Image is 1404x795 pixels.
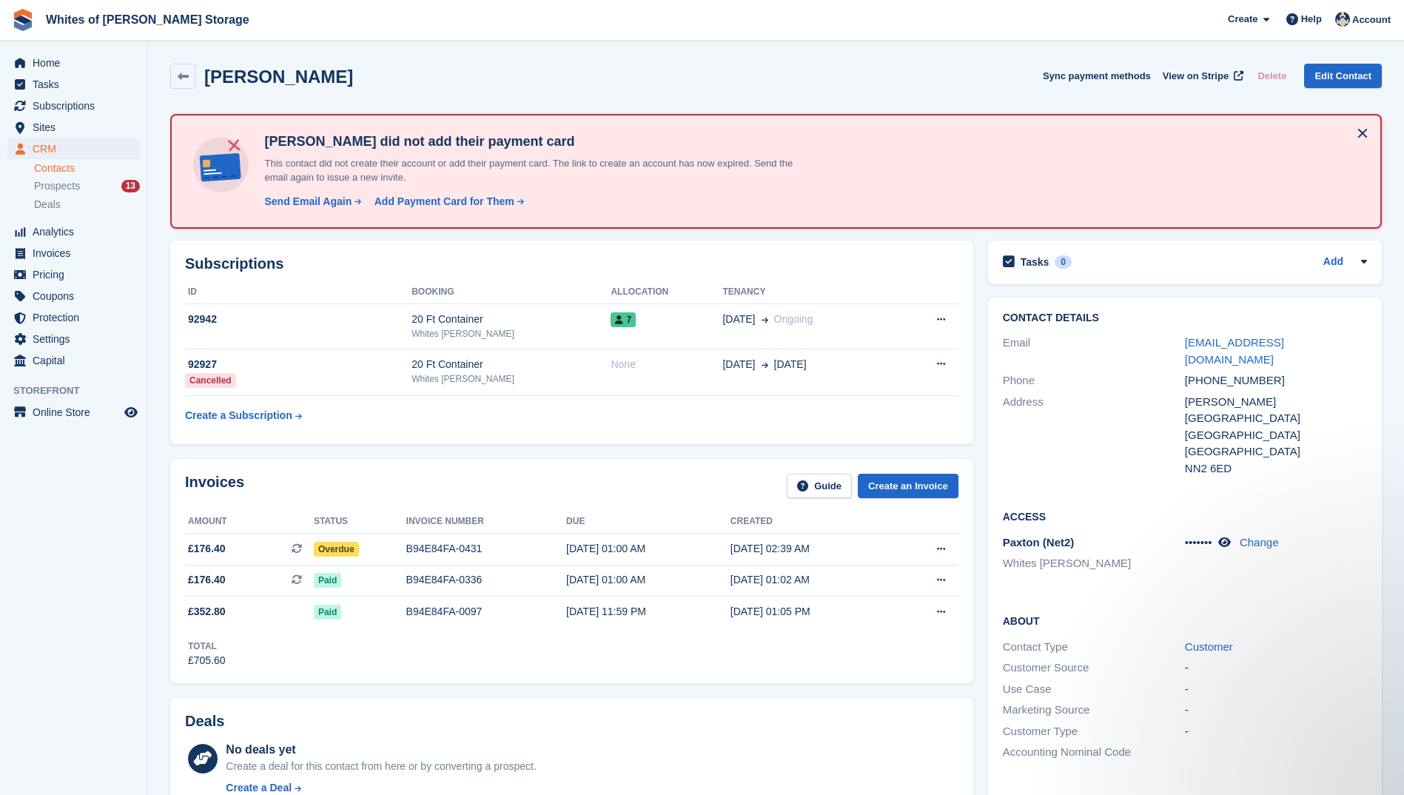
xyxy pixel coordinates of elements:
span: [DATE] [722,357,755,372]
div: Marketing Source [1003,702,1185,719]
span: Paid [314,573,341,588]
div: Cancelled [185,373,236,388]
h4: [PERSON_NAME] did not add their payment card [258,133,813,150]
span: 7 [611,312,636,327]
button: Delete [1252,64,1292,88]
span: Online Store [33,402,121,423]
a: menu [7,329,140,349]
a: menu [7,307,140,328]
div: B94E84FA-0097 [406,604,566,620]
a: Change [1240,536,1279,549]
a: Add [1323,254,1343,271]
span: Pricing [33,264,121,285]
a: menu [7,264,140,285]
div: Use Case [1003,681,1185,698]
a: menu [7,138,140,159]
span: Prospects [34,179,80,193]
th: Created [730,510,895,534]
a: Contacts [34,161,140,175]
div: [PERSON_NAME][GEOGRAPHIC_DATA] [1185,394,1367,427]
li: Whites [PERSON_NAME] [1003,555,1185,572]
span: Subscriptions [33,95,121,116]
a: Whites of [PERSON_NAME] Storage [40,7,255,32]
span: £176.40 [188,572,226,588]
a: menu [7,221,140,242]
span: View on Stripe [1163,69,1229,84]
span: Home [33,53,121,73]
div: Whites [PERSON_NAME] [412,372,611,386]
div: 20 Ft Container [412,312,611,327]
div: Whites [PERSON_NAME] [412,327,611,341]
span: Paid [314,605,341,620]
div: Accounting Nominal Code [1003,744,1185,761]
div: [DATE] 01:02 AM [730,572,895,588]
div: - [1185,702,1367,719]
span: Sites [33,117,121,138]
th: ID [185,281,412,304]
img: no-card-linked-e7822e413c904bf8b177c4d89f31251c4716f9871600ec3ca5bfc59e148c83f4.svg [189,133,252,196]
a: Customer [1185,640,1233,653]
div: Address [1003,394,1185,477]
span: Storefront [13,383,147,398]
span: Coupons [33,286,121,306]
div: 92927 [185,357,412,372]
span: Protection [33,307,121,328]
div: [PHONE_NUMBER] [1185,372,1367,389]
th: Status [314,510,406,534]
div: 13 [121,180,140,192]
th: Allocation [611,281,722,304]
h2: Access [1003,509,1367,523]
a: menu [7,286,140,306]
div: [DATE] 01:05 PM [730,604,895,620]
span: CRM [33,138,121,159]
p: This contact did not create their account or add their payment card. The link to create an accoun... [258,156,813,185]
div: B94E84FA-0336 [406,572,566,588]
th: Amount [185,510,314,534]
a: menu [7,117,140,138]
span: Overdue [314,542,359,557]
th: Due [566,510,730,534]
th: Tenancy [722,281,898,304]
span: £352.80 [188,604,226,620]
a: menu [7,74,140,95]
h2: About [1003,613,1367,628]
div: NN2 6ED [1185,460,1367,477]
span: Analytics [33,221,121,242]
a: Create a Subscription [185,402,302,429]
a: menu [7,95,140,116]
h2: Deals [185,713,224,730]
h2: Tasks [1021,255,1049,269]
div: - [1185,723,1367,740]
span: [DATE] [774,357,807,372]
a: [EMAIL_ADDRESS][DOMAIN_NAME] [1185,336,1284,366]
div: Total [188,640,226,653]
span: Help [1301,12,1322,27]
span: Capital [33,350,121,371]
span: £176.40 [188,541,226,557]
img: Wendy [1335,12,1350,27]
a: Create an Invoice [858,474,958,498]
div: Create a deal for this contact from here or by converting a prospect. [226,759,536,774]
h2: Subscriptions [185,255,958,272]
div: Contact Type [1003,639,1185,656]
a: Edit Contact [1304,64,1382,88]
span: Invoices [33,243,121,264]
div: [GEOGRAPHIC_DATA] [1185,443,1367,460]
span: Tasks [33,74,121,95]
div: Add Payment Card for Them [374,194,514,209]
div: [DATE] 01:00 AM [566,572,730,588]
span: Ongoing [774,313,813,325]
div: 92942 [185,312,412,327]
div: Customer Source [1003,660,1185,677]
span: Settings [33,329,121,349]
div: Email [1003,335,1185,368]
div: None [611,357,722,372]
div: [GEOGRAPHIC_DATA] [1185,427,1367,444]
span: ••••••• [1185,536,1212,549]
span: Paxton (Net2) [1003,536,1075,549]
h2: Contact Details [1003,312,1367,324]
a: menu [7,53,140,73]
div: 0 [1055,255,1072,269]
img: stora-icon-8386f47178a22dfd0bd8f6a31ec36ba5ce8667c1dd55bd0f319d3a0aa187defe.svg [12,9,34,31]
th: Invoice number [406,510,566,534]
